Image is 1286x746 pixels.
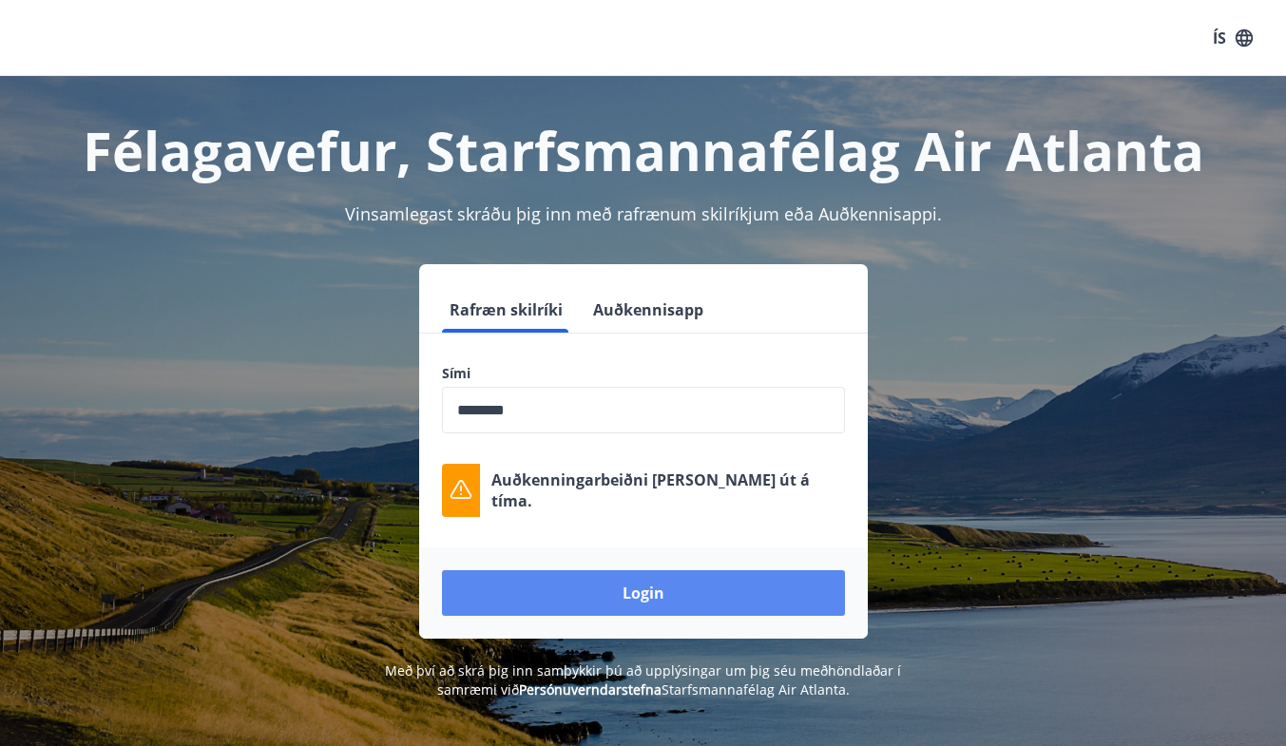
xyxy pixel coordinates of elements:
[442,570,845,616] button: Login
[1202,21,1263,55] button: ÍS
[585,287,711,333] button: Auðkennisapp
[442,287,570,333] button: Rafræn skilríki
[442,364,845,383] label: Sími
[519,680,662,698] a: Persónuverndarstefna
[491,469,845,511] p: Auðkenningarbeiðni [PERSON_NAME] út á tíma.
[23,114,1263,186] h1: Félagavefur, Starfsmannafélag Air Atlanta
[385,661,901,698] span: Með því að skrá þig inn samþykkir þú að upplýsingar um þig séu meðhöndlaðar í samræmi við Starfsm...
[345,202,942,225] span: Vinsamlegast skráðu þig inn með rafrænum skilríkjum eða Auðkennisappi.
